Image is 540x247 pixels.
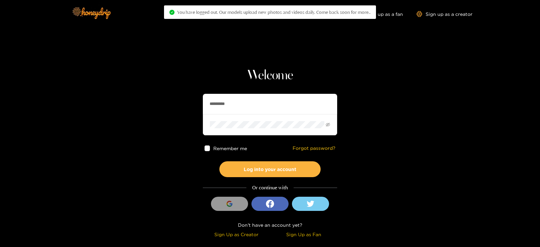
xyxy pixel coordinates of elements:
[169,10,174,15] span: check-circle
[205,230,268,238] div: Sign Up as Creator
[326,122,330,127] span: eye-invisible
[219,161,321,177] button: Log into your account
[214,146,247,151] span: Remember me
[203,221,337,229] div: Don't have an account yet?
[203,184,337,192] div: Or continue with
[272,230,335,238] div: Sign Up as Fan
[177,9,371,15] span: You have logged out. Our models upload new photos and videos daily. Come back soon for more..
[357,11,403,17] a: Sign up as a fan
[203,67,337,84] h1: Welcome
[293,145,335,151] a: Forgot password?
[416,11,473,17] a: Sign up as a creator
